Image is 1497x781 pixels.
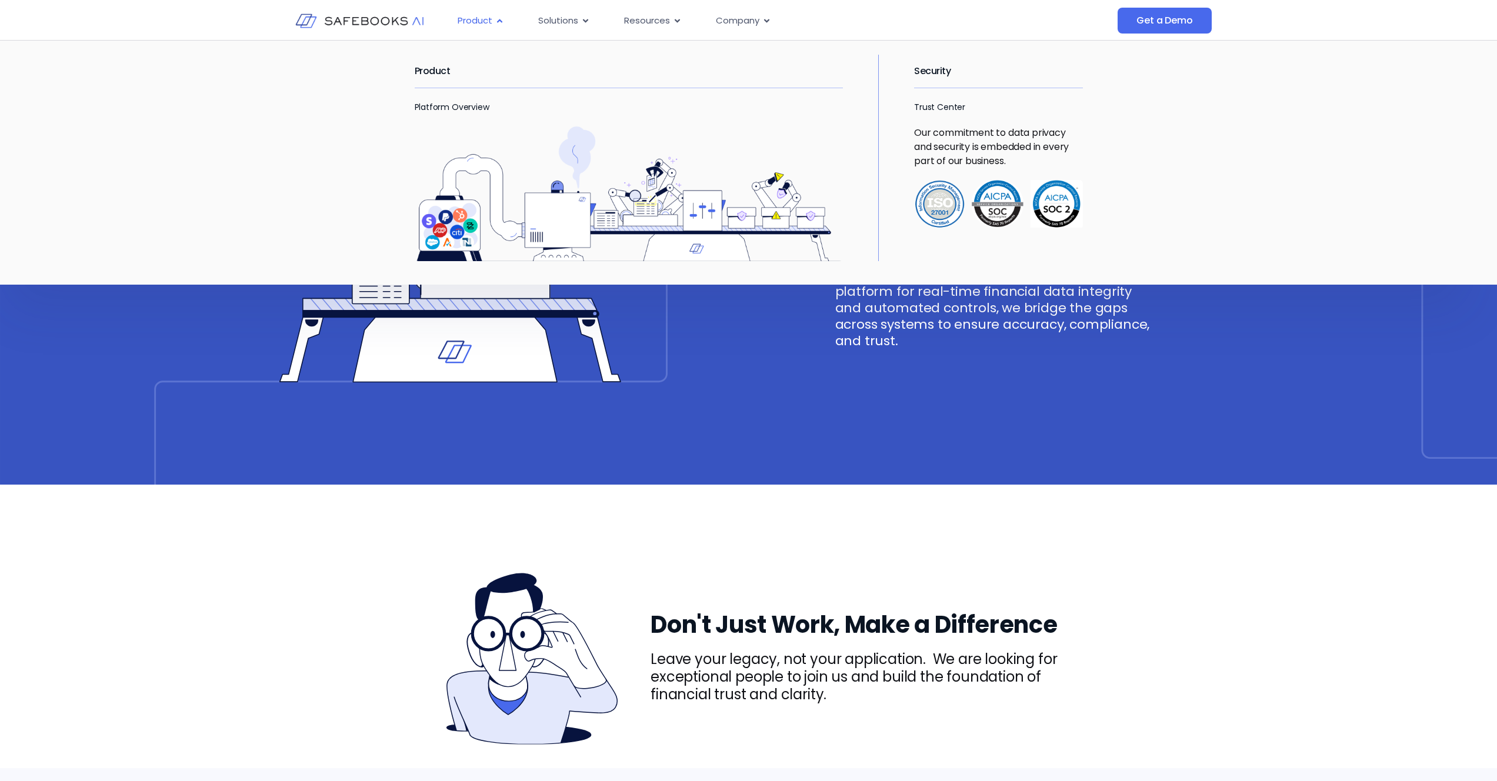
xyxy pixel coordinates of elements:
span: Get a Demo [1136,15,1192,26]
div: Menu Toggle [448,9,1000,32]
h2: Product [415,55,843,88]
span: Product [458,14,492,28]
h3: Don't Just Work, Make a Difference [651,613,1082,636]
span: Resources [624,14,670,28]
h2: Security [914,55,1082,88]
a: Trust Center [914,101,965,113]
p: Leave your legacy, not your application. We are looking for exceptional people to join us and bui... [651,650,1082,703]
h3: What We Do? [415,485,1083,508]
p: Our commitment to data privacy and security is embedded in every part of our business. [914,126,1082,168]
span: Company [716,14,759,28]
span: Solutions [538,14,578,28]
a: Get a Demo [1118,8,1211,34]
nav: Menu [448,9,1000,32]
a: Platform Overview [415,101,489,113]
img: Safebooks Open Positions 1 [446,572,619,745]
p: Driven by a team of seasoned finance and AI experts, Safebooks is on a mission to empower organiz... [835,218,1151,349]
p: Safebooks AI monitors all your financial data in real-time across every system, catching errors a... [415,508,1083,536]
